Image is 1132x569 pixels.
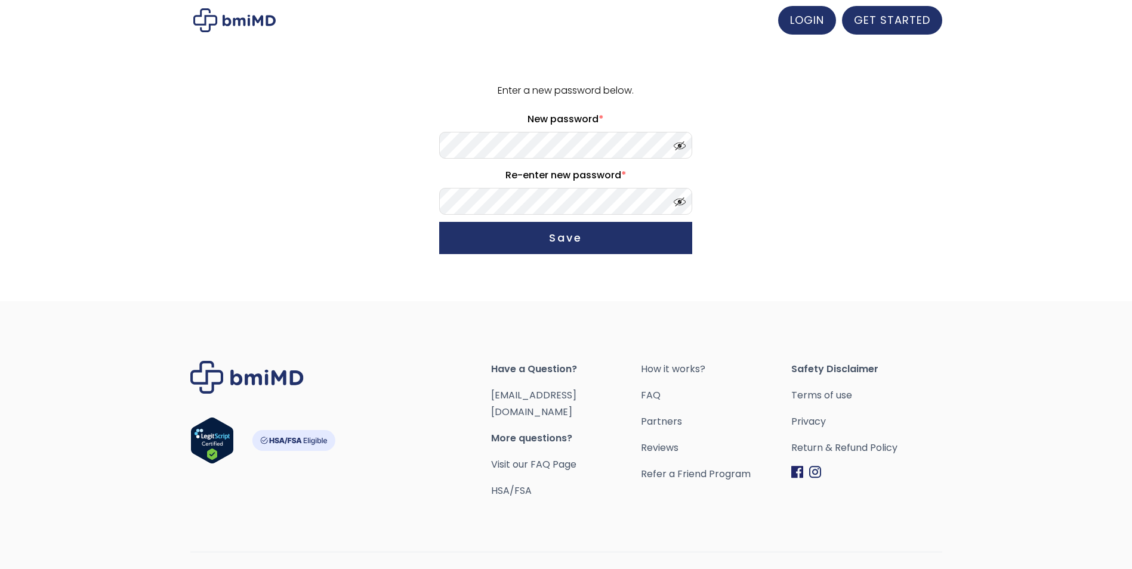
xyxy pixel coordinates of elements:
[439,166,692,185] label: Re-enter new password
[791,440,942,456] a: Return & Refund Policy
[491,484,532,497] a: HSA/FSA
[439,110,692,129] label: New password
[439,222,692,254] button: Save
[190,361,304,394] img: Brand Logo
[437,82,694,99] p: Enter a new password below.
[190,417,234,469] a: Verify LegitScript Approval for www.bmimd.com
[842,6,942,35] a: GET STARTED
[491,430,641,447] span: More questions?
[809,466,821,478] img: Instagram
[790,13,824,27] span: LOGIN
[641,387,791,404] a: FAQ
[791,413,942,430] a: Privacy
[491,457,576,471] a: Visit our FAQ Page
[791,466,803,478] img: Facebook
[193,8,276,32] img: My account
[791,387,942,404] a: Terms of use
[491,361,641,378] span: Have a Question?
[491,388,576,419] a: [EMAIL_ADDRESS][DOMAIN_NAME]
[641,466,791,483] a: Refer a Friend Program
[791,361,942,378] span: Safety Disclaimer
[854,13,930,27] span: GET STARTED
[641,413,791,430] a: Partners
[778,6,836,35] a: LOGIN
[641,361,791,378] a: How it works?
[641,440,791,456] a: Reviews
[252,430,335,451] img: HSA-FSA
[190,417,234,464] img: Verify Approval for www.bmimd.com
